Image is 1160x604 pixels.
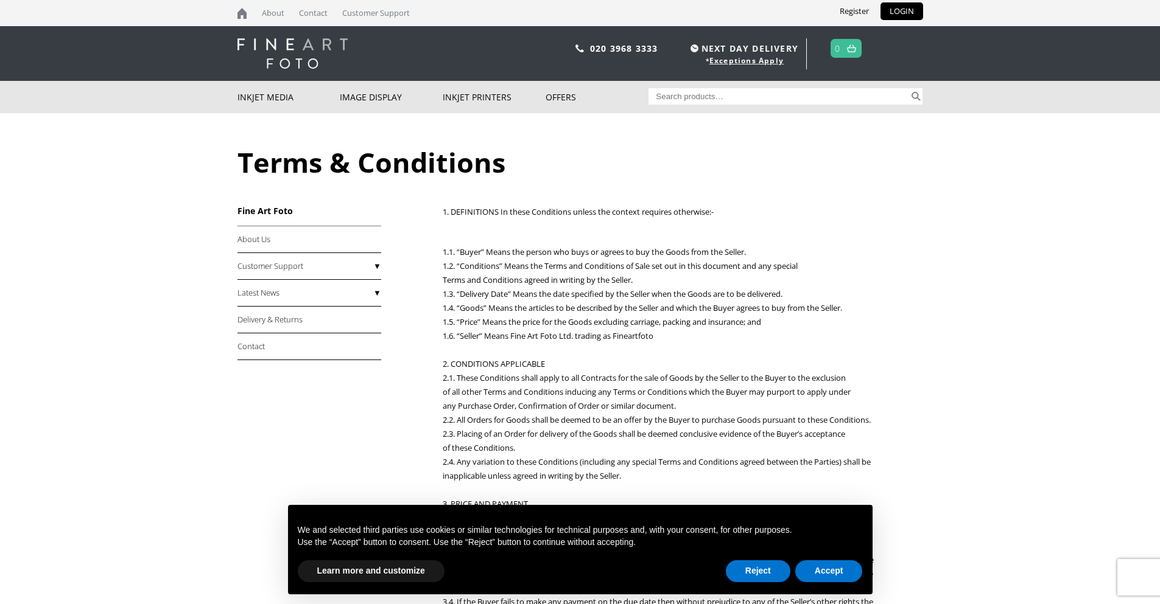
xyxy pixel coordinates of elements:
[237,307,381,333] a: Delivery & Returns
[237,280,381,307] a: Latest News
[795,560,863,582] button: Accept
[298,560,445,582] button: Learn more and customize
[298,524,863,536] p: We and selected third parties use cookies or similar technologies for technical purposes and, wit...
[575,44,584,52] img: phone.svg
[847,44,856,52] img: basket.svg
[340,81,443,113] a: Image Display
[881,2,923,20] a: LOGIN
[298,536,863,549] p: Use the “Accept” button to consent. Use the “Reject” button to continue without accepting.
[237,333,381,360] a: Contact
[835,40,840,57] a: 0
[709,55,784,66] a: Exceptions Apply
[691,44,698,52] img: time.svg
[649,88,909,105] input: Search products…
[546,81,649,113] a: Offers
[443,205,923,219] p: 1. DEFINITIONS In these Conditions unless the context requires otherwise:-
[237,144,923,181] h1: Terms & Conditions
[237,81,340,113] a: Inkjet Media
[237,226,381,253] a: About Us
[237,205,381,217] h3: Fine Art Foto
[726,560,790,582] button: Reject
[443,81,546,113] a: Inkjet Printers
[590,43,658,54] a: 020 3968 3333
[687,41,798,55] span: NEXT DAY DELIVERY
[237,253,381,280] a: Customer Support
[237,38,348,69] img: logo-white.svg
[909,88,923,105] button: Search
[831,2,878,20] a: Register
